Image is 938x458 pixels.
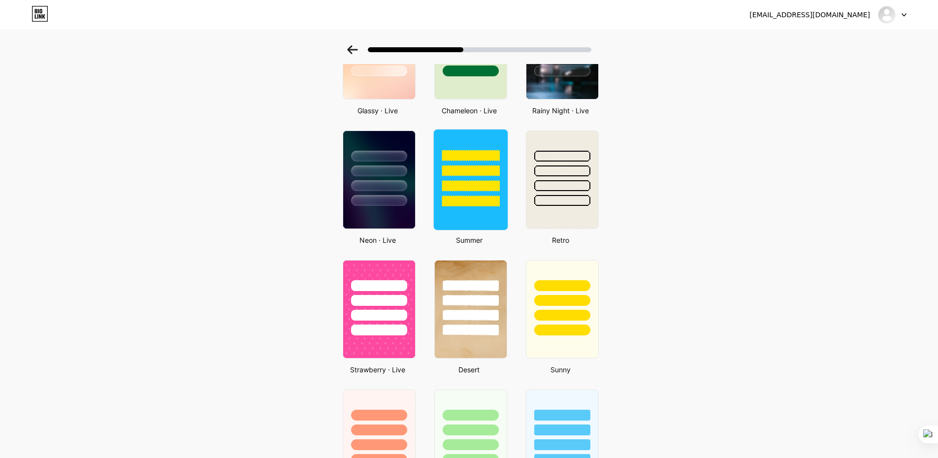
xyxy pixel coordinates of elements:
[523,364,599,375] div: Sunny
[431,364,507,375] div: Desert
[523,235,599,245] div: Retro
[340,235,416,245] div: Neon · Live
[877,5,896,24] img: meraktoto
[340,105,416,116] div: Glassy · Live
[431,105,507,116] div: Chameleon · Live
[523,105,599,116] div: Rainy Night · Live
[431,235,507,245] div: Summer
[340,364,416,375] div: Strawberry · Live
[749,10,870,20] div: [EMAIL_ADDRESS][DOMAIN_NAME]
